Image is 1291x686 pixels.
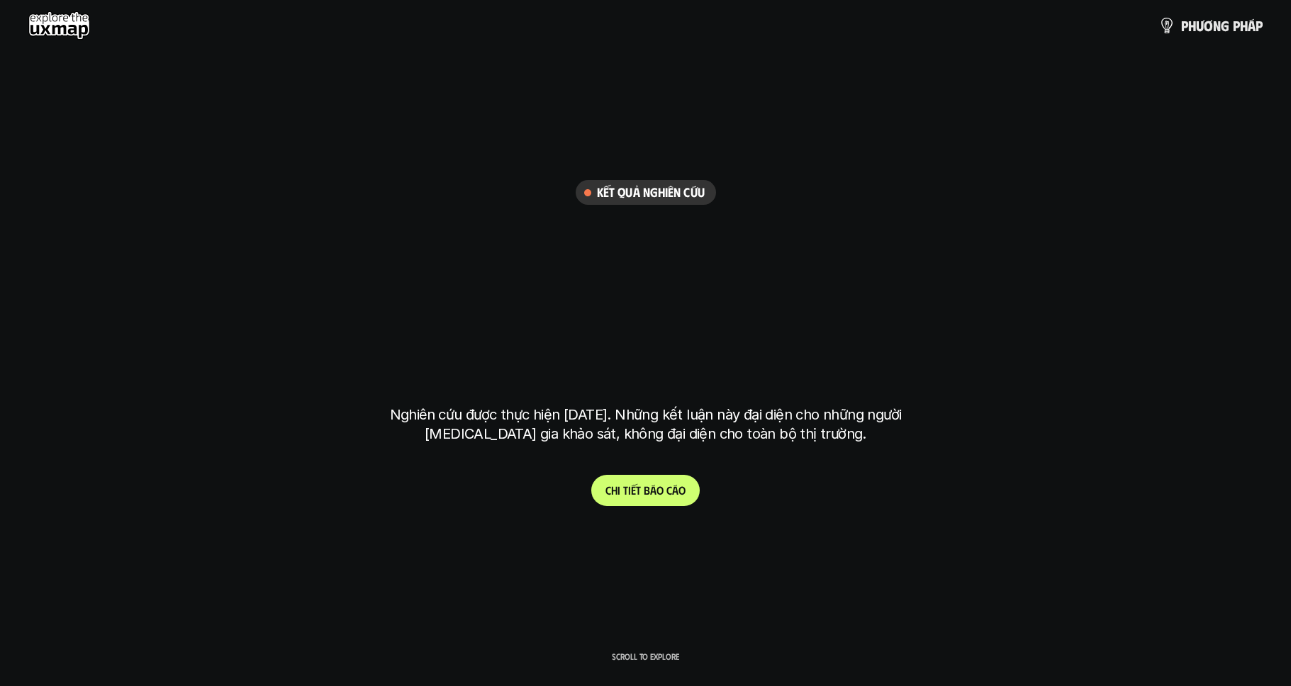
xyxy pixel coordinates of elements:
span: n [1213,18,1221,33]
span: á [1248,18,1256,33]
span: C [605,483,611,497]
span: i [617,483,620,497]
span: á [650,483,656,497]
span: p [1256,18,1263,33]
span: p [1233,18,1240,33]
span: h [611,483,617,497]
span: h [1240,18,1248,33]
span: i [628,483,631,497]
span: p [1181,18,1188,33]
h6: Kết quả nghiên cứu [597,184,705,201]
a: phươngpháp [1158,11,1263,40]
span: g [1221,18,1229,33]
h1: tại [GEOGRAPHIC_DATA] [393,332,898,391]
span: t [623,483,628,497]
p: Nghiên cứu được thực hiện [DATE]. Những kết luận này đại diện cho những người [MEDICAL_DATA] gia ... [380,405,912,444]
span: o [656,483,664,497]
a: Chitiếtbáocáo [591,475,700,506]
span: ế [631,483,636,497]
span: o [678,483,686,497]
span: b [644,483,650,497]
span: h [1188,18,1196,33]
h1: phạm vi công việc của [387,220,905,279]
span: ơ [1204,18,1213,33]
span: ư [1196,18,1204,33]
span: c [666,483,672,497]
p: Scroll to explore [612,651,679,661]
span: t [636,483,641,497]
span: á [672,483,678,497]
